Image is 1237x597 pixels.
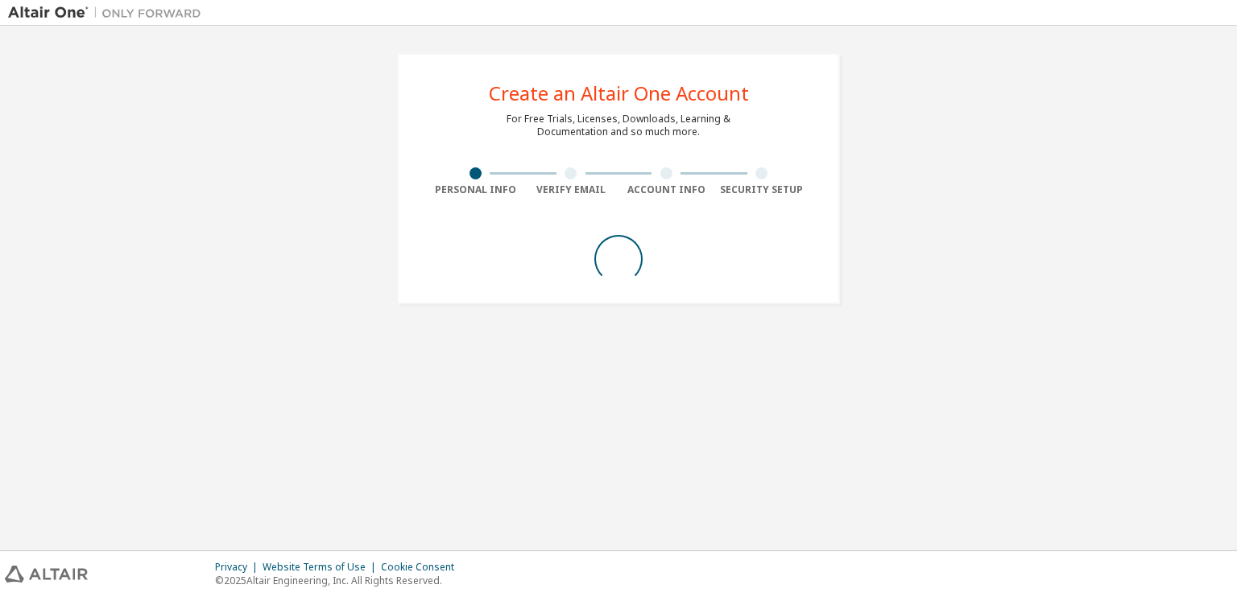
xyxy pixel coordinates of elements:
[381,561,464,574] div: Cookie Consent
[523,183,619,196] div: Verify Email
[5,566,88,583] img: altair_logo.svg
[714,183,810,196] div: Security Setup
[507,113,730,138] div: For Free Trials, Licenses, Downloads, Learning & Documentation and so much more.
[215,574,464,587] p: © 2025 Altair Engineering, Inc. All Rights Reserved.
[489,84,749,103] div: Create an Altair One Account
[263,561,381,574] div: Website Terms of Use
[618,183,714,196] div: Account Info
[215,561,263,574] div: Privacy
[8,5,209,21] img: Altair One
[428,183,523,196] div: Personal Info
